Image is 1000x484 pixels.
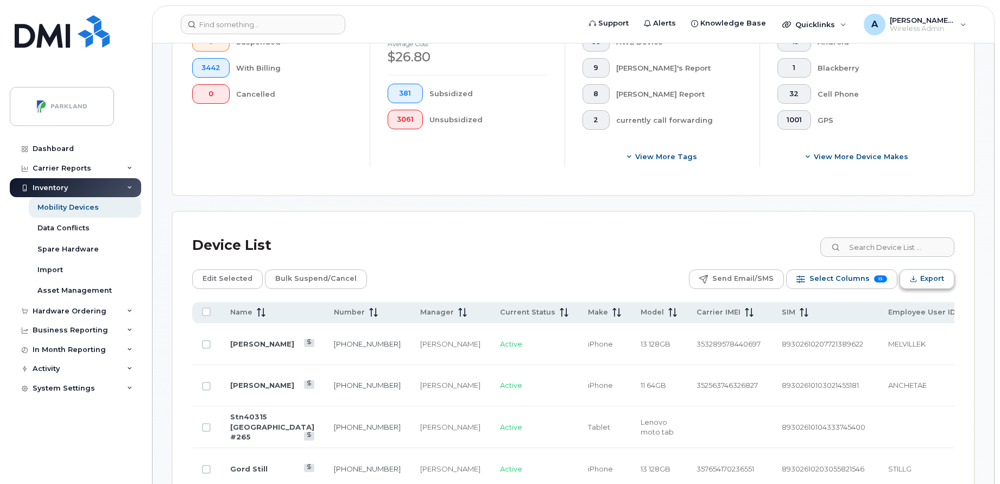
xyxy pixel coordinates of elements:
a: [PERSON_NAME] [230,340,294,348]
span: Make [588,307,608,317]
span: 13 128GB [641,464,670,473]
span: 13 [874,275,887,282]
div: GPS [818,110,938,130]
span: A [871,18,878,31]
span: iPhone [588,381,613,389]
span: 3442 [201,64,220,72]
span: Active [500,464,522,473]
span: 32 [787,90,802,98]
a: [PERSON_NAME] [230,381,294,389]
span: View More Device Makes [814,152,908,162]
span: STILLG [888,464,912,473]
button: 2 [583,110,610,130]
button: Bulk Suspend/Cancel [265,269,367,289]
button: Select Columns 13 [786,269,897,289]
span: Send Email/SMS [712,271,774,287]
span: Carrier IMEI [697,307,740,317]
div: currently call forwarding [616,110,743,130]
a: View Last Bill [304,464,314,472]
div: [PERSON_NAME]'s Report [616,58,743,78]
span: Alerts [653,18,676,29]
div: Subsidized [429,84,548,103]
input: Search Device List ... [820,237,954,257]
span: iPhone [588,464,613,473]
button: Send Email/SMS [689,269,784,289]
div: $26.80 [388,48,547,66]
a: [PHONE_NUMBER] [334,340,401,348]
span: 353289578440697 [697,340,761,348]
a: View Last Bill [304,339,314,347]
div: [PERSON_NAME] [420,464,480,474]
span: 2 [592,116,600,124]
div: Quicklinks [775,14,854,35]
span: Knowledge Base [700,18,766,29]
button: Edit Selected [192,269,263,289]
div: Cell Phone [818,84,938,104]
button: 9 [583,58,610,78]
div: [PERSON_NAME] [420,380,480,391]
span: iPhone [588,340,613,348]
span: Bulk Suspend/Cancel [275,271,357,287]
span: Export [920,271,944,287]
span: SIM [782,307,795,317]
a: Gord Still [230,464,268,473]
span: Lenovo moto tab [641,418,674,437]
button: 1001 [777,110,811,130]
div: Cancelled [236,84,353,104]
span: Model [641,307,664,317]
span: Tablet [588,423,610,431]
div: Blackberry [818,58,938,78]
span: 89302610203055821546 [782,464,864,473]
span: Manager [420,307,454,317]
a: View Last Bill [304,380,314,388]
a: Knowledge Base [683,12,774,34]
div: Abisheik.Thiyagarajan@parkland.ca [856,14,974,35]
span: Quicklinks [795,20,835,29]
span: 89302610207721389622 [782,340,863,348]
span: Active [500,423,522,431]
div: [PERSON_NAME] Report [616,84,743,104]
button: 0 [192,84,230,104]
div: With Billing [236,58,353,78]
span: 1001 [787,116,802,124]
h4: Average cost [388,40,547,47]
button: Export [900,269,954,289]
a: Support [581,12,636,34]
span: View more tags [635,152,697,162]
span: ANCHETAE [888,381,927,389]
button: 8 [583,84,610,104]
span: Employee User ID [888,307,955,317]
span: 357654170236551 [697,464,754,473]
span: Number [334,307,365,317]
div: [PERSON_NAME] [420,422,480,432]
span: [PERSON_NAME][EMAIL_ADDRESS][PERSON_NAME][DOMAIN_NAME] [890,16,955,24]
a: [PHONE_NUMBER] [334,381,401,389]
button: 381 [388,84,423,103]
span: 381 [397,89,414,98]
span: Active [500,340,522,348]
div: [PERSON_NAME] [420,339,480,349]
span: Current Status [500,307,555,317]
span: 1 [787,64,802,72]
span: Name [230,307,252,317]
button: 3061 [388,110,423,129]
a: View Last Bill [304,432,314,440]
span: 89302610103021455181 [782,381,859,389]
span: 9 [592,64,600,72]
span: Edit Selected [202,271,252,287]
span: Wireless Admin [890,24,955,33]
span: 8 [592,90,600,98]
a: [PHONE_NUMBER] [334,464,401,473]
div: Device List [192,231,271,260]
button: View more tags [583,147,742,167]
a: Alerts [636,12,683,34]
button: 32 [777,84,811,104]
input: Find something... [181,15,345,34]
span: 352563746326827 [697,381,758,389]
span: 0 [201,90,220,98]
span: Select Columns [809,271,870,287]
button: 3442 [192,58,230,78]
button: 1 [777,58,811,78]
span: 11 64GB [641,381,666,389]
button: View More Device Makes [777,147,937,167]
